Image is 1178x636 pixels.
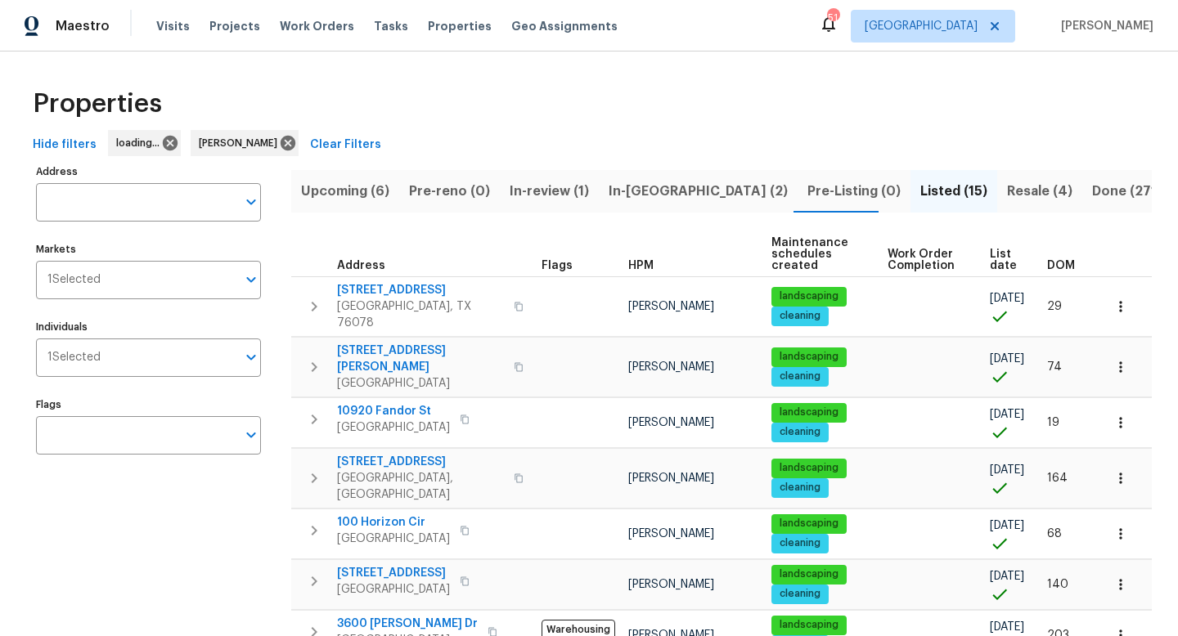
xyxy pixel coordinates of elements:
[409,180,490,203] span: Pre-reno (0)
[337,260,385,271] span: Address
[36,244,261,254] label: Markets
[26,130,103,160] button: Hide filters
[337,454,504,470] span: [STREET_ADDRESS]
[337,298,504,331] span: [GEOGRAPHIC_DATA], TX 76078
[36,322,261,332] label: Individuals
[240,268,263,291] button: Open
[280,18,354,34] span: Work Orders
[773,567,845,581] span: landscaping
[303,130,388,160] button: Clear Filters
[990,353,1024,365] span: [DATE]
[1047,473,1068,484] span: 164
[773,481,827,495] span: cleaning
[628,260,654,271] span: HPM
[773,405,845,419] span: landscaping
[337,419,450,436] span: [GEOGRAPHIC_DATA]
[1047,361,1062,373] span: 74
[628,528,714,540] span: [PERSON_NAME]
[108,130,181,156] div: loading...
[209,18,260,34] span: Projects
[807,180,901,203] span: Pre-Listing (0)
[240,423,263,446] button: Open
[240,190,263,213] button: Open
[773,370,827,383] span: cleaning
[1092,180,1162,203] span: Done (271)
[33,135,97,155] span: Hide filters
[337,282,504,298] span: [STREET_ADDRESS]
[337,514,450,531] span: 100 Horizon Cir
[773,517,845,531] span: landscaping
[773,289,845,303] span: landscaping
[542,260,573,271] span: Flags
[628,473,714,484] span: [PERSON_NAME]
[310,135,381,155] span: Clear Filters
[337,403,450,419] span: 10920 Fandor St
[116,135,166,151] span: loading...
[888,249,962,271] span: Work Order Completion
[990,571,1024,582] span: [DATE]
[36,400,261,410] label: Flags
[1047,528,1062,540] span: 68
[33,96,162,112] span: Properties
[609,180,788,203] span: In-[GEOGRAPHIC_DATA] (2)
[374,20,408,32] span: Tasks
[47,351,101,365] span: 1 Selected
[773,536,827,550] span: cleaning
[1054,18,1153,34] span: [PERSON_NAME]
[990,293,1024,304] span: [DATE]
[56,18,110,34] span: Maestro
[628,417,714,428] span: [PERSON_NAME]
[337,470,504,503] span: [GEOGRAPHIC_DATA], [GEOGRAPHIC_DATA]
[337,343,504,375] span: [STREET_ADDRESS][PERSON_NAME]
[1047,260,1075,271] span: DOM
[773,425,827,439] span: cleaning
[199,135,284,151] span: [PERSON_NAME]
[990,520,1024,531] span: [DATE]
[511,18,618,34] span: Geo Assignments
[156,18,190,34] span: Visits
[337,375,504,392] span: [GEOGRAPHIC_DATA]
[337,565,450,581] span: [STREET_ADDRESS]
[337,581,450,598] span: [GEOGRAPHIC_DATA]
[771,237,860,271] span: Maintenance schedules created
[337,616,478,632] span: 3600 [PERSON_NAME] Dr
[773,309,827,323] span: cleaning
[47,273,101,287] span: 1 Selected
[628,579,714,590] span: [PERSON_NAME]
[1047,301,1062,312] span: 29
[920,180,987,203] span: Listed (15)
[990,249,1019,271] span: List date
[1047,579,1068,590] span: 140
[827,10,839,26] div: 51
[628,361,714,373] span: [PERSON_NAME]
[510,180,589,203] span: In-review (1)
[337,531,450,547] span: [GEOGRAPHIC_DATA]
[773,461,845,475] span: landscaping
[191,130,299,156] div: [PERSON_NAME]
[628,301,714,312] span: [PERSON_NAME]
[990,464,1024,476] span: [DATE]
[36,167,261,177] label: Address
[1047,417,1059,428] span: 19
[990,621,1024,633] span: [DATE]
[773,587,827,601] span: cleaning
[773,350,845,364] span: landscaping
[990,409,1024,420] span: [DATE]
[865,18,978,34] span: [GEOGRAPHIC_DATA]
[1007,180,1072,203] span: Resale (4)
[240,346,263,369] button: Open
[301,180,389,203] span: Upcoming (6)
[773,618,845,632] span: landscaping
[428,18,492,34] span: Properties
